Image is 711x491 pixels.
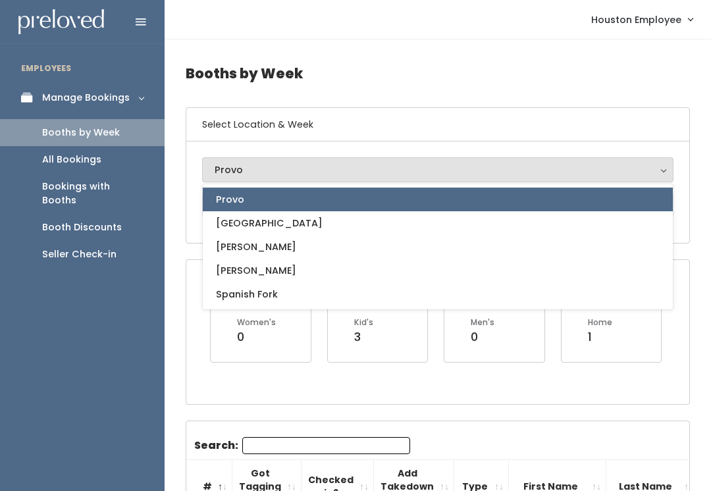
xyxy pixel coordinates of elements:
[216,240,296,254] span: [PERSON_NAME]
[471,317,494,328] div: Men's
[216,287,278,301] span: Spanish Fork
[202,157,673,182] button: Provo
[42,153,101,167] div: All Bookings
[42,220,122,234] div: Booth Discounts
[588,328,612,346] div: 1
[588,317,612,328] div: Home
[578,5,706,34] a: Houston Employee
[186,55,690,91] h4: Booths by Week
[42,247,117,261] div: Seller Check-in
[42,180,144,207] div: Bookings with Booths
[242,437,410,454] input: Search:
[216,192,244,207] span: Provo
[216,263,296,278] span: [PERSON_NAME]
[186,108,689,142] h6: Select Location & Week
[194,437,410,454] label: Search:
[471,328,494,346] div: 0
[354,317,373,328] div: Kid's
[42,91,130,105] div: Manage Bookings
[215,163,661,177] div: Provo
[591,13,681,27] span: Houston Employee
[237,328,276,346] div: 0
[18,9,104,35] img: preloved logo
[42,126,120,140] div: Booths by Week
[216,216,323,230] span: [GEOGRAPHIC_DATA]
[237,317,276,328] div: Women's
[354,328,373,346] div: 3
